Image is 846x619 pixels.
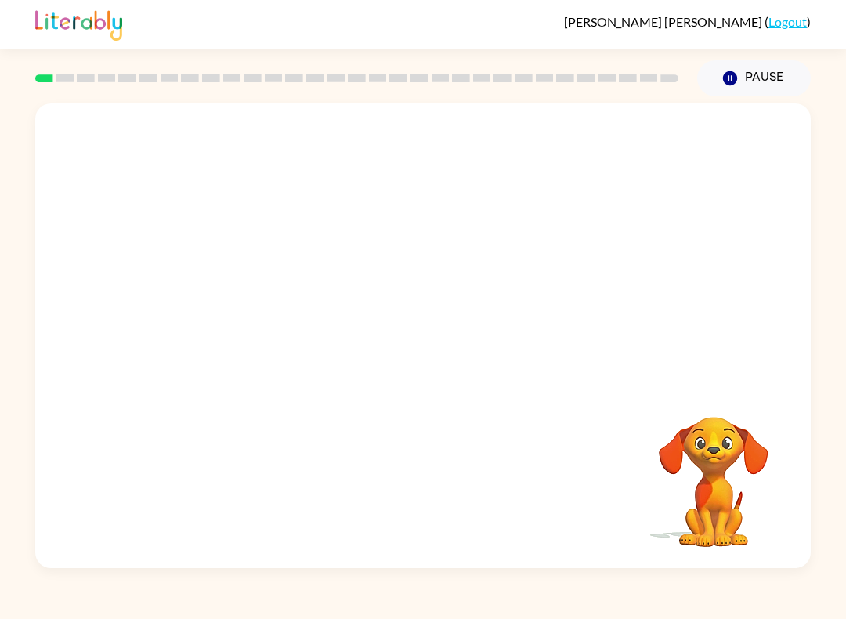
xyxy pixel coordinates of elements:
[697,60,811,96] button: Pause
[635,393,792,549] video: Your browser must support playing .mp4 files to use Literably. Please try using another browser.
[564,14,811,29] div: ( )
[768,14,807,29] a: Logout
[35,6,122,41] img: Literably
[564,14,765,29] span: [PERSON_NAME] [PERSON_NAME]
